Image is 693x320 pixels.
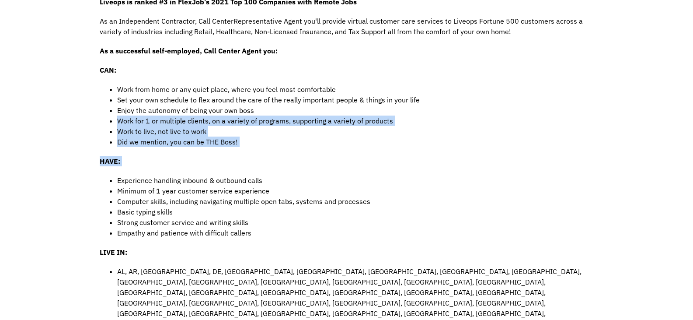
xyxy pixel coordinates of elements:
[100,46,278,55] strong: As a successful self-employed, Call Center Agent you:
[117,217,594,228] li: Strong customer service and writing skills
[100,16,594,37] p: As an Independent Contractor, Call CenterRepresentative Agent you'll provide virtual customer car...
[117,196,594,207] li: Computer skills, including navigating multiple open tabs, systems and processes
[117,186,594,196] li: Minimum of 1 year customer service experience
[100,248,127,257] strong: LIVE IN:
[117,207,594,217] li: Basic typing skills
[117,175,594,186] li: Experience handling inbound & outbound calls
[117,137,594,147] li: Did we mention, you can be THE Boss!
[117,116,594,126] li: Work for 1 or multiple clients, on a variety of programs, supporting a variety of products
[117,84,594,95] li: Work from home or any quiet place, where you feel most comfortable
[117,126,594,137] li: Work to live, not live to work
[100,66,116,74] strong: CAN:
[117,228,594,238] li: Empathy and patience with difficult callers
[117,95,594,105] li: Set your own schedule to flex around the care of the really important people & things in your life
[100,157,120,165] strong: HAVE:
[117,105,594,116] li: Enjoy the autonomy of being your own boss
